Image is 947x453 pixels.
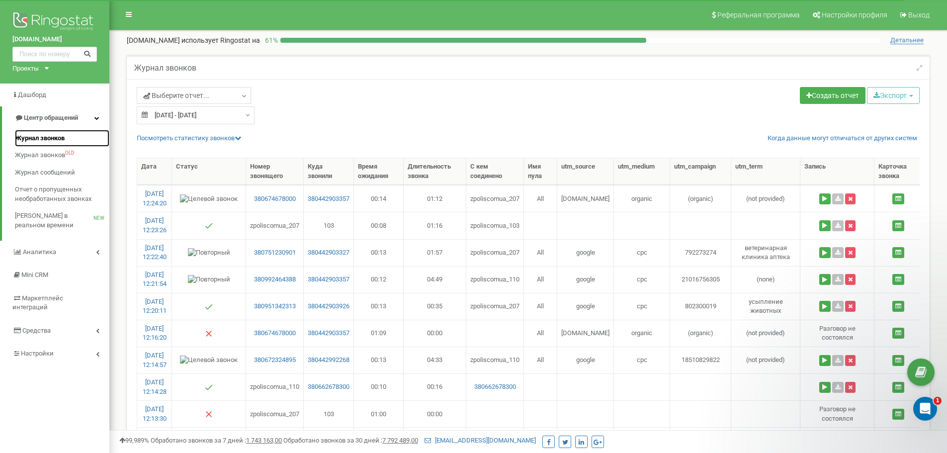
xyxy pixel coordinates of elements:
a: Когда данные могут отличаться от других систем [768,134,917,143]
td: zpoliscomua_110 [246,373,304,400]
td: zpoliscomua_207 [466,293,524,320]
span: Детальнее [890,36,924,44]
th: С кем соединено [466,158,524,185]
th: utm_source [557,158,614,185]
td: 01:12 [404,185,466,212]
th: Номер звонящего [246,158,304,185]
td: cpc [614,266,670,293]
td: 04:49 [404,266,466,293]
a: [DATE] 12:21:54 [143,271,167,288]
a: [DOMAIN_NAME] [12,35,97,44]
a: [PERSON_NAME] в реальном времениNEW [15,207,109,234]
td: 802300019 [670,293,731,320]
a: Скачать [832,247,844,258]
td: 00:13 [354,239,404,266]
img: Повторный [188,275,230,284]
button: Удалить запись [845,301,856,312]
img: Отвечен [205,222,213,230]
u: 1 743 163,00 [246,437,282,444]
span: Обработано звонков за 30 дней : [283,437,418,444]
td: 01:09 [354,320,404,347]
td: All [524,239,557,266]
td: All [524,293,557,320]
td: (not provided) [731,347,800,373]
td: (not provided) [731,185,800,212]
a: 380662678300 [470,382,519,392]
a: 380442903357 [308,275,349,284]
a: 380442992268 [308,356,349,365]
span: Центр обращений [24,114,78,121]
a: Скачать [832,220,844,231]
td: 01:16 [404,212,466,239]
th: Время ожидания [354,158,404,185]
a: [DATE] 12:22:40 [143,244,167,261]
th: Куда звонили [304,158,354,185]
span: Mini CRM [21,271,48,278]
span: Настройки профиля [822,11,887,19]
td: 00:16 [404,373,466,400]
td: cpc [614,293,670,320]
td: zpoliscomua_207 [246,212,304,239]
span: Реферальная программа [717,11,800,19]
span: Аналитика [23,248,56,256]
span: Маркетплейс интеграций [12,294,63,311]
a: [DATE] 12:20:11 [143,298,167,315]
span: 1 [934,397,942,405]
td: 01:00 [354,400,404,427]
button: Удалить запись [845,382,856,393]
td: google [557,347,614,373]
td: zpoliscomua_103 [466,212,524,239]
td: 00:35 [404,293,466,320]
td: 21016756305 [670,266,731,293]
img: Нет ответа [205,410,213,418]
a: 380442903357 [308,194,349,204]
a: [DATE] 12:14:28 [143,378,167,395]
td: 00:14 [354,185,404,212]
td: 792273274 [670,239,731,266]
span: Журнал звонков [15,151,65,160]
a: [DATE] 12:14:57 [143,352,167,368]
button: Удалить запись [845,247,856,258]
td: 00:13 [354,293,404,320]
a: Журнал звонковOLD [15,147,109,164]
iframe: Intercom live chat [913,397,937,421]
a: 380951342313 [250,302,299,311]
td: All [524,320,557,347]
td: zpoliscomua_110 [466,266,524,293]
td: 00:13 [354,347,404,373]
img: Повторный [188,248,230,258]
a: Журнал сообщений [15,164,109,181]
p: 61 % [260,35,280,45]
th: Имя пула [524,158,557,185]
td: All [524,266,557,293]
span: Выход [908,11,930,19]
span: Выберите отчет... [143,91,209,100]
a: Скачать [832,193,844,204]
input: Поиск по номеру [12,47,97,62]
h5: Журнал звонков [134,64,196,73]
td: (organic) [670,320,731,347]
button: Удалить запись [845,274,856,285]
img: Ringostat logo [12,10,97,35]
a: 380674678000 [250,194,299,204]
a: [DATE] 12:16:20 [143,325,167,342]
span: Средства [22,327,51,334]
button: Удалить запись [845,193,856,204]
a: Журнал звонков [15,130,109,147]
td: 00:08 [354,212,404,239]
td: (none) [731,266,800,293]
td: усыпление животных [731,293,800,320]
th: utm_medium [614,158,670,185]
td: [DOMAIN_NAME] [557,185,614,212]
span: Дашборд [18,91,46,98]
span: [PERSON_NAME] в реальном времени [15,211,93,230]
button: Удалить запись [845,355,856,366]
span: Отчет о пропущенных необработанных звонках [15,185,104,203]
a: [DATE] 12:23:26 [143,217,167,234]
img: Целевой звонок [180,194,238,204]
button: Удалить запись [845,220,856,231]
th: utm_term [731,158,800,185]
p: [DOMAIN_NAME] [127,35,260,45]
td: zpoliscomua_207 [466,239,524,266]
th: Запись [800,158,874,185]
